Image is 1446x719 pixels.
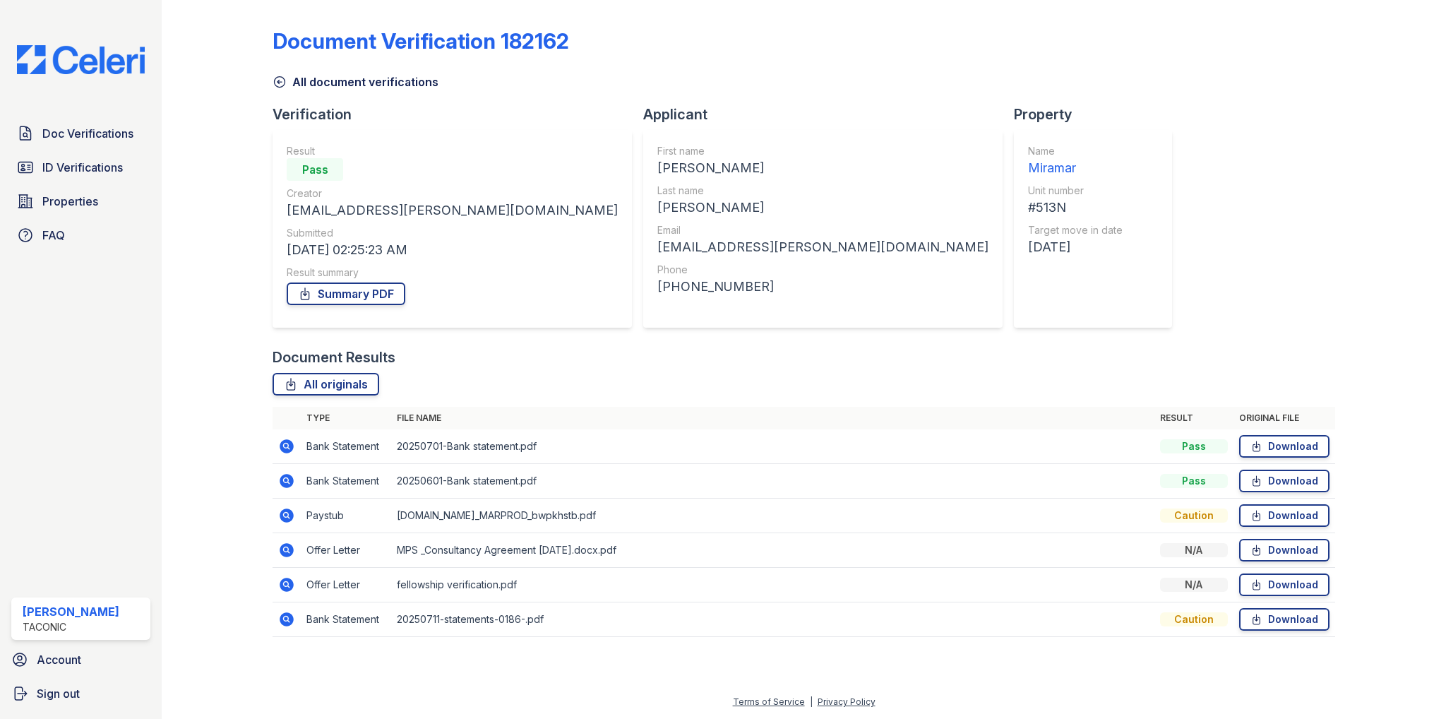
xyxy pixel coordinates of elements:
[1239,539,1330,561] a: Download
[1239,574,1330,596] a: Download
[23,603,119,620] div: [PERSON_NAME]
[643,105,1014,124] div: Applicant
[1160,612,1228,626] div: Caution
[391,568,1154,602] td: fellowship verification.pdf
[11,187,150,215] a: Properties
[287,240,618,260] div: [DATE] 02:25:23 AM
[42,227,65,244] span: FAQ
[657,223,988,237] div: Email
[42,159,123,176] span: ID Verifications
[287,266,618,280] div: Result summary
[657,277,988,297] div: [PHONE_NUMBER]
[1028,158,1123,178] div: Miramar
[42,193,98,210] span: Properties
[287,283,405,305] a: Summary PDF
[6,45,156,74] img: CE_Logo_Blue-a8612792a0a2168367f1c8372b55b34899dd931a85d93a1a3d3e32e68fde9ad4.png
[1239,608,1330,631] a: Download
[273,73,438,90] a: All document verifications
[1028,223,1123,237] div: Target move in date
[391,464,1154,499] td: 20250601-Bank statement.pdf
[6,646,156,674] a: Account
[11,221,150,249] a: FAQ
[6,679,156,708] a: Sign out
[1160,578,1228,592] div: N/A
[1239,504,1330,527] a: Download
[273,105,643,124] div: Verification
[301,533,391,568] td: Offer Letter
[273,347,395,367] div: Document Results
[1160,509,1228,523] div: Caution
[287,158,343,181] div: Pass
[1160,543,1228,557] div: N/A
[1028,144,1123,178] a: Name Miramar
[1028,144,1123,158] div: Name
[1233,407,1335,429] th: Original file
[37,651,81,668] span: Account
[287,186,618,201] div: Creator
[301,499,391,533] td: Paystub
[1028,237,1123,257] div: [DATE]
[391,533,1154,568] td: MPS _Consultancy Agreement [DATE].docx.pdf
[301,407,391,429] th: Type
[287,201,618,220] div: [EMAIL_ADDRESS][PERSON_NAME][DOMAIN_NAME]
[391,407,1154,429] th: File name
[301,602,391,637] td: Bank Statement
[391,602,1154,637] td: 20250711-statements-0186-.pdf
[1160,474,1228,488] div: Pass
[287,226,618,240] div: Submitted
[1160,439,1228,453] div: Pass
[1014,105,1183,124] div: Property
[657,263,988,277] div: Phone
[810,696,813,707] div: |
[1154,407,1233,429] th: Result
[287,144,618,158] div: Result
[657,158,988,178] div: [PERSON_NAME]
[11,119,150,148] a: Doc Verifications
[391,429,1154,464] td: 20250701-Bank statement.pdf
[42,125,133,142] span: Doc Verifications
[301,429,391,464] td: Bank Statement
[657,237,988,257] div: [EMAIL_ADDRESS][PERSON_NAME][DOMAIN_NAME]
[818,696,876,707] a: Privacy Policy
[1028,184,1123,198] div: Unit number
[11,153,150,182] a: ID Verifications
[657,144,988,158] div: First name
[301,568,391,602] td: Offer Letter
[657,184,988,198] div: Last name
[301,464,391,499] td: Bank Statement
[391,499,1154,533] td: [DOMAIN_NAME]_MARPROD_bwpkhstb.pdf
[733,696,805,707] a: Terms of Service
[273,28,569,54] div: Document Verification 182162
[657,198,988,218] div: [PERSON_NAME]
[1239,470,1330,492] a: Download
[1028,198,1123,218] div: #513N
[1239,435,1330,458] a: Download
[37,685,80,702] span: Sign out
[23,620,119,634] div: Taconic
[273,373,379,396] a: All originals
